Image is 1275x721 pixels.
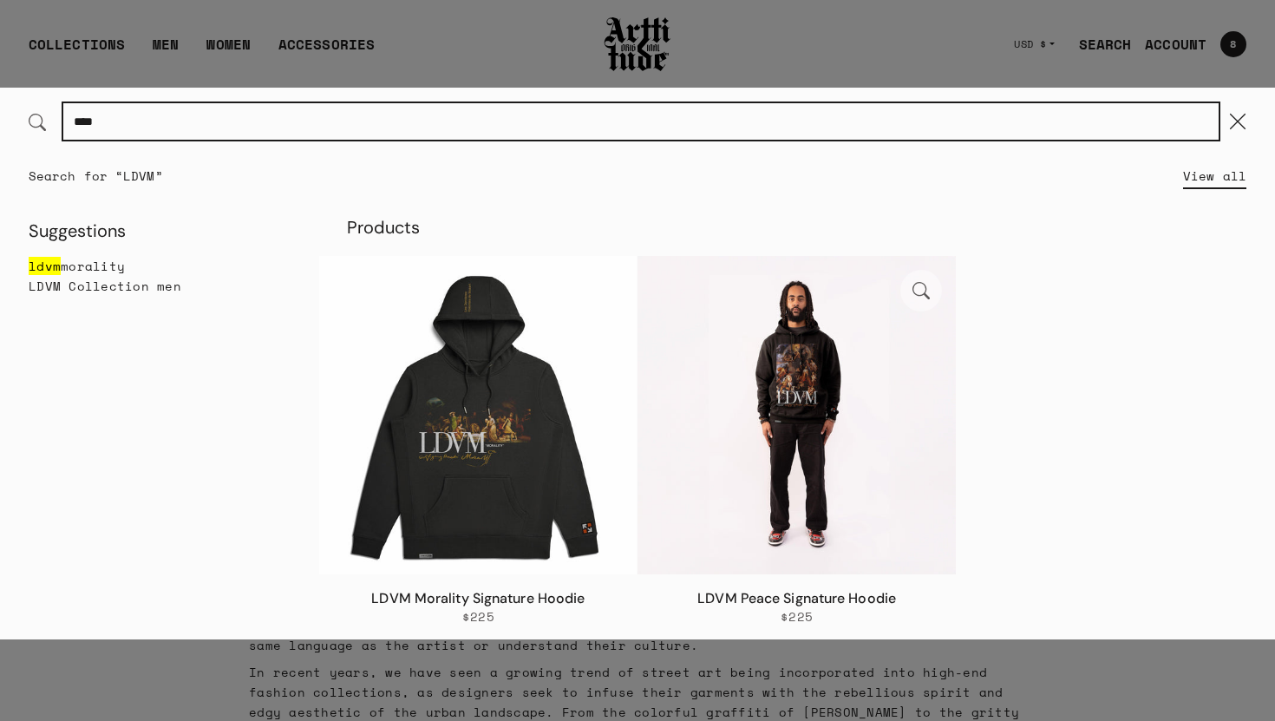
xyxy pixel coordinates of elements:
[697,589,896,607] a: LDVM Peace Signature Hoodie
[637,256,955,574] a: LDVM Peace Signature HoodieLDVM Peace Signature Hoodie
[63,103,1219,140] input: Search...
[319,256,637,574] a: LDVM Morality Signature HoodieLDVM Morality Signature Hoodie
[29,256,291,276] a: ldvm morality
[1219,102,1257,141] button: Close
[29,220,291,242] h2: Suggestions
[1183,157,1246,195] a: View all
[29,257,61,275] mark: ldvm
[29,276,291,296] a: LDVM Collection men
[319,256,637,574] img: LDVM Morality Signature Hoodie
[29,167,163,185] a: Search for “LDVM”
[781,609,813,625] span: $225
[462,609,494,625] span: $225
[371,589,585,607] a: LDVM Morality Signature Hoodie
[1183,167,1246,185] span: View all
[319,200,1274,256] h2: Products
[61,257,125,275] span: morality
